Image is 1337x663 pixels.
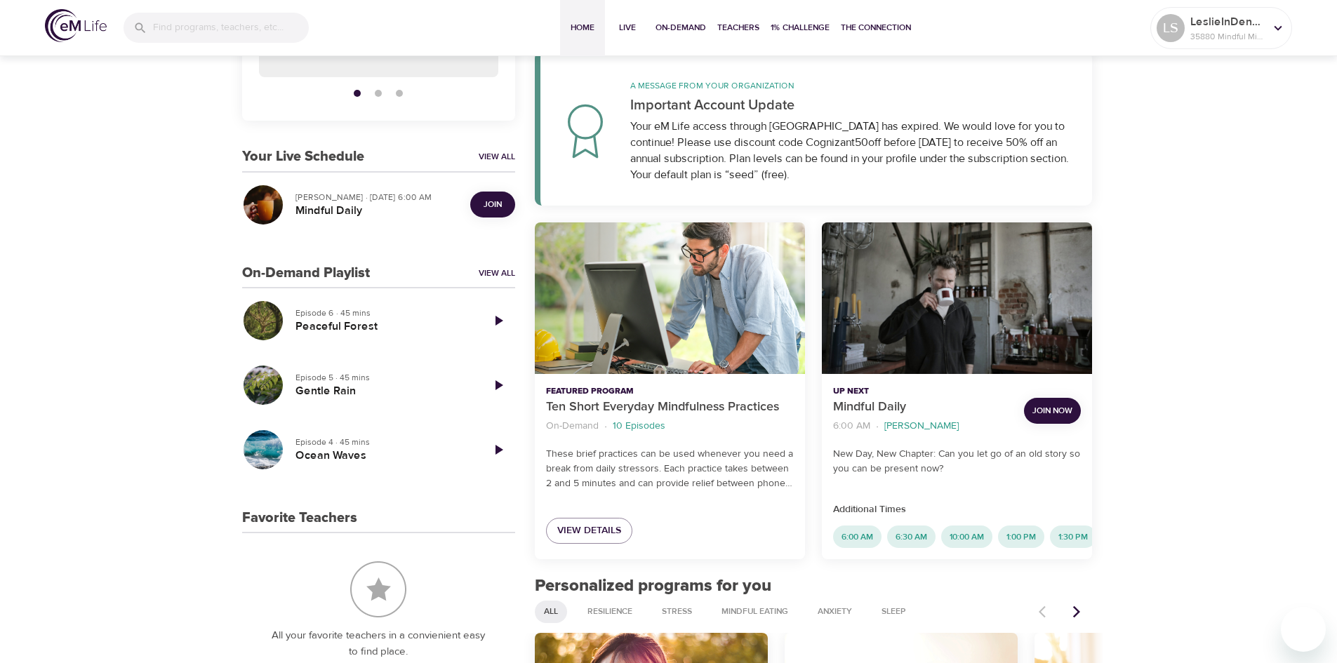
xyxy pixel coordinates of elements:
[578,601,641,623] div: Resilience
[604,417,607,436] li: ·
[295,203,459,218] h5: Mindful Daily
[557,522,621,540] span: View Details
[884,419,959,434] p: [PERSON_NAME]
[998,531,1044,543] span: 1:00 PM
[242,429,284,471] button: Ocean Waves
[611,20,644,35] span: Live
[546,419,599,434] p: On-Demand
[1157,14,1185,42] div: LS
[941,525,992,548] div: 10:00 AM
[1281,607,1326,652] iframe: Button to launch messaging window
[833,385,1013,398] p: Up Next
[535,601,567,623] div: All
[630,79,1076,92] p: A message from your organization
[566,20,599,35] span: Home
[887,531,936,543] span: 6:30 AM
[45,9,107,42] img: logo
[809,605,860,617] span: Anxiety
[242,149,364,165] h3: Your Live Schedule
[841,20,911,35] span: The Connection
[653,605,700,617] span: Stress
[242,364,284,406] button: Gentle Rain
[1050,525,1096,548] div: 1:30 PM
[536,605,566,617] span: All
[295,448,470,463] h5: Ocean Waves
[1050,531,1096,543] span: 1:30 PM
[656,20,706,35] span: On-Demand
[630,119,1076,183] div: Your eM Life access through [GEOGRAPHIC_DATA] has expired. We would love for you to continue! Ple...
[295,319,470,334] h5: Peaceful Forest
[242,510,357,526] h3: Favorite Teachers
[1024,398,1081,424] button: Join Now
[873,605,914,617] span: Sleep
[630,95,1076,116] p: Important Account Update
[876,417,879,436] li: ·
[833,531,882,543] span: 6:00 AM
[481,433,515,467] a: Play Episode
[295,191,459,203] p: [PERSON_NAME] · [DATE] 6:00 AM
[270,628,487,659] p: All your favorite teachers in a convienient easy to find place.
[998,525,1044,548] div: 1:00 PM
[535,576,1093,596] h2: Personalized programs for you
[833,417,1013,436] nav: breadcrumb
[809,601,861,623] div: Anxiety
[546,447,794,491] p: These brief practices can be used whenever you need a break from daily stressors. Each practice t...
[153,13,309,43] input: Find programs, teachers, etc...
[481,304,515,337] a: Play Episode
[546,417,794,436] nav: breadcrumb
[295,371,470,384] p: Episode 5 · 45 mins
[295,384,470,399] h5: Gentle Rain
[833,398,1013,417] p: Mindful Daily
[941,531,992,543] span: 10:00 AM
[833,525,882,548] div: 6:00 AM
[546,398,794,417] p: Ten Short Everyday Mindfulness Practices
[484,197,502,212] span: Join
[535,222,805,375] button: Ten Short Everyday Mindfulness Practices
[653,601,701,623] div: Stress
[1061,596,1092,627] button: Next items
[833,419,870,434] p: 6:00 AM
[833,447,1081,476] p: New Day, New Chapter: Can you let go of an old story so you can be present now?
[242,300,284,342] button: Peaceful Forest
[717,20,759,35] span: Teachers
[822,222,1092,375] button: Mindful Daily
[481,368,515,402] a: Play Episode
[479,151,515,163] a: View All
[872,601,915,623] div: Sleep
[546,518,632,544] a: View Details
[713,605,797,617] span: Mindful Eating
[242,265,370,281] h3: On-Demand Playlist
[470,192,515,217] button: Join
[295,307,470,319] p: Episode 6 · 45 mins
[833,502,1081,517] p: Additional Times
[712,601,797,623] div: Mindful Eating
[579,605,641,617] span: Resilience
[1190,30,1265,43] p: 35880 Mindful Minutes
[295,436,470,448] p: Episode 4 · 45 mins
[1190,13,1265,30] p: LeslieInDenver
[1032,403,1072,418] span: Join Now
[479,267,515,279] a: View All
[613,419,665,434] p: 10 Episodes
[771,20,830,35] span: 1% Challenge
[546,385,794,398] p: Featured Program
[887,525,936,548] div: 6:30 AM
[350,561,406,617] img: Favorite Teachers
